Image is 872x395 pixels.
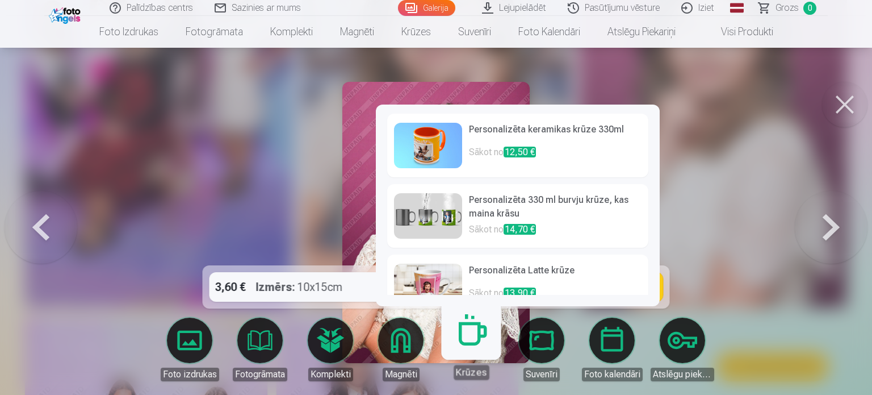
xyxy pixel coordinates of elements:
span: 13,90 € [504,288,536,298]
a: Foto kalendāri [505,16,594,48]
a: Personalizēta keramikas krūze 330mlSākot no12,50 € [387,114,648,177]
a: Visi produkti [689,16,787,48]
a: Atslēgu piekariņi [594,16,689,48]
div: Komplekti [308,368,353,381]
a: Krūzes [388,16,445,48]
a: Personalizēta 330 ml burvju krūze, kas maina krāsuSākot no14,70 € [387,184,648,248]
div: 3,60 € [209,272,251,302]
a: Atslēgu piekariņi [651,318,714,381]
p: Sākot no [469,145,642,168]
a: Foto kalendāri [580,318,644,381]
a: Personalizēta Latte krūzeSākot no13,90 € [387,255,648,318]
div: Atslēgu piekariņi [651,368,714,381]
h6: Personalizēta 330 ml burvju krūze, kas maina krāsu [469,193,642,223]
img: /fa1 [49,5,83,24]
div: Fotogrāmata [233,368,287,381]
span: Grozs [775,1,799,15]
p: Sākot no [469,286,642,309]
div: Magnēti [383,368,420,381]
a: Komplekti [257,16,326,48]
a: Suvenīri [510,318,573,381]
span: 0 [803,2,816,15]
a: Magnēti [369,318,433,381]
span: 12,50 € [504,147,536,157]
a: Magnēti [326,16,388,48]
div: Foto kalendāri [582,368,643,381]
a: Foto izdrukas [158,318,221,381]
a: Fotogrāmata [228,318,292,381]
a: Suvenīri [445,16,505,48]
div: 10x15cm [256,272,343,302]
strong: Izmērs : [256,279,295,295]
a: Fotogrāmata [172,16,257,48]
div: Suvenīri [523,368,560,381]
span: 14,70 € [504,224,536,235]
h6: Personalizēta Latte krūze [469,264,642,286]
a: Komplekti [299,318,362,381]
a: Foto izdrukas [86,16,172,48]
div: Krūzes [454,365,489,380]
p: Sākot no [469,223,642,239]
h6: Personalizēta keramikas krūze 330ml [469,123,642,145]
div: Foto izdrukas [161,368,219,381]
a: Krūzes [436,310,506,380]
